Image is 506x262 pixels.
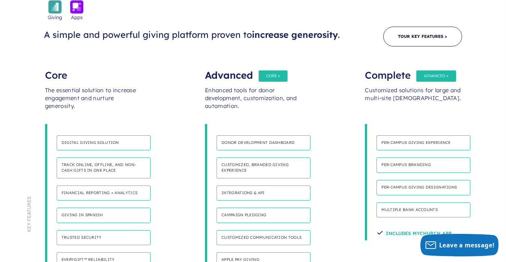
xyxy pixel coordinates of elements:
h4: Multiple bank accounts [376,202,470,218]
span: Leave a message! [439,241,495,249]
h4: Track online, offline, and non-cash gifts in one place [57,157,151,178]
span: Giving [48,13,62,21]
span: increase generosity [252,29,338,40]
div: Core [45,64,141,79]
h4: Per-campus giving designations [376,180,470,195]
h4: Donor development dashboard [217,135,310,151]
h4: Customized communication tools [217,230,310,246]
a: Tour Key Features > [383,27,462,46]
h4: Integrations & API [217,186,310,201]
h4: Giving in Spanish [57,208,151,223]
h4: Digital giving solution [57,135,151,151]
h4: Per-campus branding [376,157,470,173]
div: Customized solutions for large and multi-site [DEMOGRAPHIC_DATA]. [365,79,461,124]
h4: Trusted security [57,230,151,246]
h3: A simple and powerful giving platform proven to . [44,29,347,40]
h4: Campaign pledging [217,208,310,223]
h4: Customized, branded giving experience [217,157,310,178]
div: Advanced [205,64,301,79]
img: icon_apps-bckgrnd-600x600-1.png [70,0,83,13]
div: Complete [365,64,461,79]
button: Leave a message! [420,234,498,256]
h4: Per-Campus giving experience [376,135,470,151]
div: Enhanced tools for donor development, customization, and automation. [205,79,301,124]
h4: Includes Mychurch App [376,225,452,240]
img: icon_giving-bckgrnd-600x600-1.png [48,0,62,13]
span: Apps [71,13,83,21]
h4: Financial reporting + analytics [57,186,151,201]
div: The essential solution to increase engagement and nurture generosity. [45,79,141,124]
